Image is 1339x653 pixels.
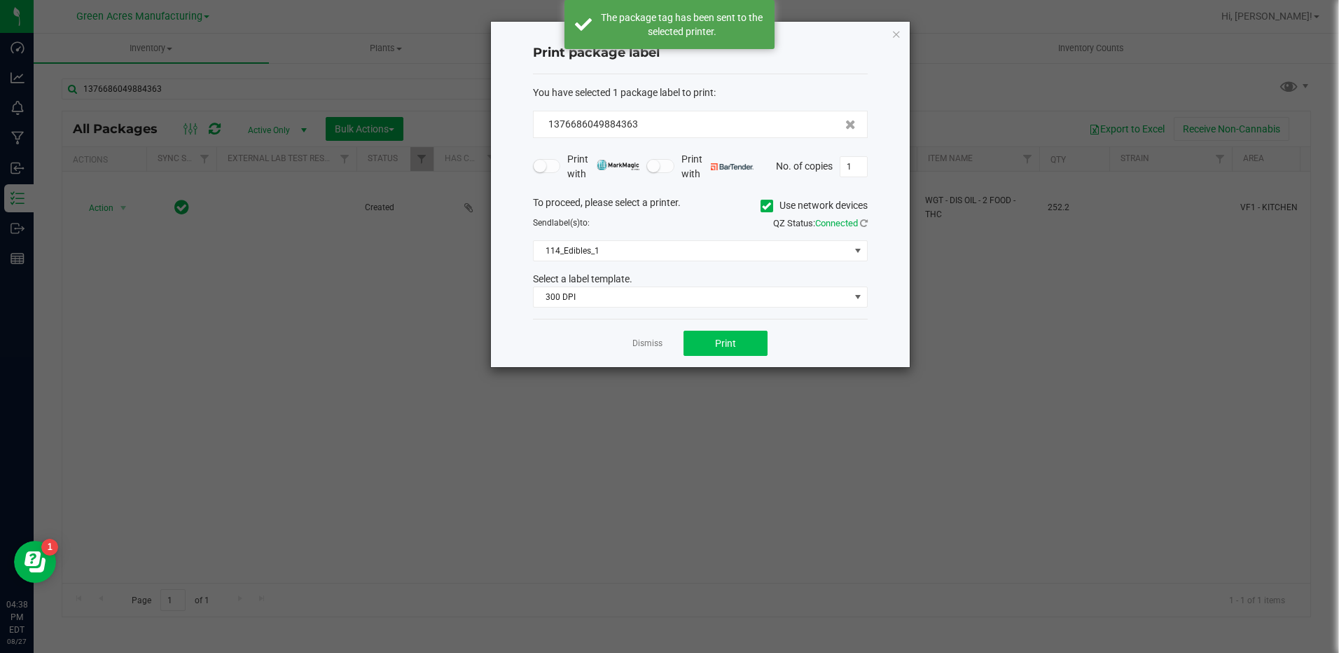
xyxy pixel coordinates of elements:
span: Print [715,338,736,349]
div: To proceed, please select a printer. [522,195,878,216]
label: Use network devices [761,198,868,213]
img: mark_magic_cybra.png [597,160,639,170]
span: 114_Edibles_1 [534,241,849,261]
span: Connected [815,218,858,228]
h4: Print package label [533,44,868,62]
span: Send to: [533,218,590,228]
div: : [533,85,868,100]
span: 300 DPI [534,287,849,307]
span: You have selected 1 package label to print [533,87,714,98]
span: Print with [681,152,754,181]
span: QZ Status: [773,218,868,228]
div: Select a label template. [522,272,878,287]
span: label(s) [552,218,580,228]
iframe: Resource center [14,541,56,583]
a: Dismiss [632,338,662,350]
span: 1376686049884363 [548,118,638,130]
span: No. of copies [776,160,833,171]
iframe: Resource center unread badge [41,539,58,556]
span: Print with [567,152,639,181]
div: The package tag has been sent to the selected printer. [599,11,764,39]
img: bartender.png [711,163,754,170]
button: Print [684,331,768,356]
